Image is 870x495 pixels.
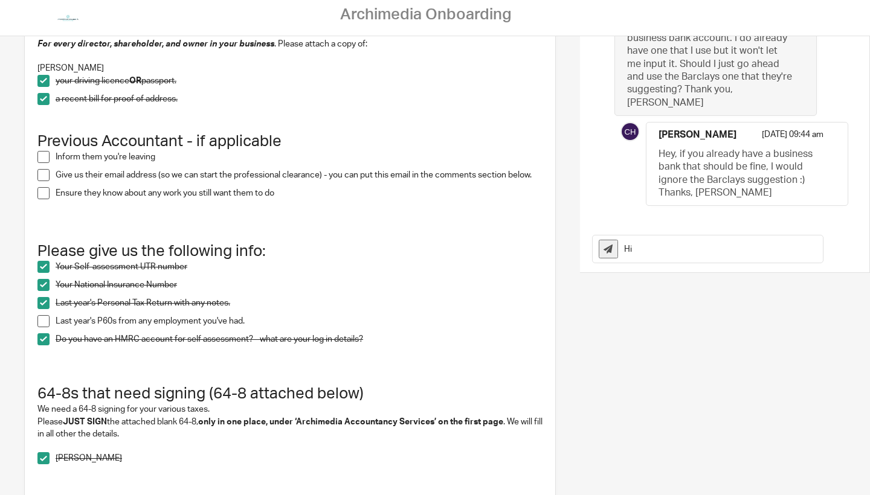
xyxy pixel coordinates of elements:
[37,40,274,48] em: For every director, shareholder, and owner in your business
[762,129,823,147] p: [DATE] 09:44 am
[63,418,107,426] strong: JUST SIGN
[56,93,543,105] p: a recent bill for proof of address.
[56,452,543,477] p: [PERSON_NAME]
[56,315,543,327] p: Last year's P60s from any employment you've had.
[53,9,83,27] img: Logo%2002%20SVG.jpg
[56,279,543,291] p: Your National Insurance Number
[37,62,543,74] p: [PERSON_NAME]
[659,148,823,200] p: Hey, if you already have a business bank that should be fine, I would ignore the Barclays suggest...
[56,333,543,345] p: Do you have an HMRC account for self assessment? - what are your log in details?
[37,403,543,415] p: We need a 64-8 signing for your various taxes.
[56,75,543,87] p: your driving licence passport.
[37,132,543,151] h1: Previous Accountant - if applicable
[37,242,543,261] h1: Please give us the following info:
[37,38,543,50] p: . Please attach a copy of:
[37,416,543,441] p: Please the attached blank 64-8, . We will fill in all other the details.
[56,261,543,273] p: Your Self-assessment UTR number
[56,169,543,181] p: Give us their email address (so we can start the professional clearance) - you can put this email...
[56,187,543,199] p: Ensure they know about any work you still want them to do
[659,129,736,141] h4: [PERSON_NAME]
[56,151,543,163] p: Inform them you're leaving
[620,122,640,141] img: svg%3E
[37,385,543,403] h1: 64-8s that need signing (64-8 attached below)
[56,297,543,309] p: Last year's Personal Tax Return with any notes.
[129,77,141,85] strong: OR
[340,5,512,24] h2: Archimedia Onboarding
[198,418,503,426] strong: only in one place, under ‘Archimedia Accountancy Services’ on the first page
